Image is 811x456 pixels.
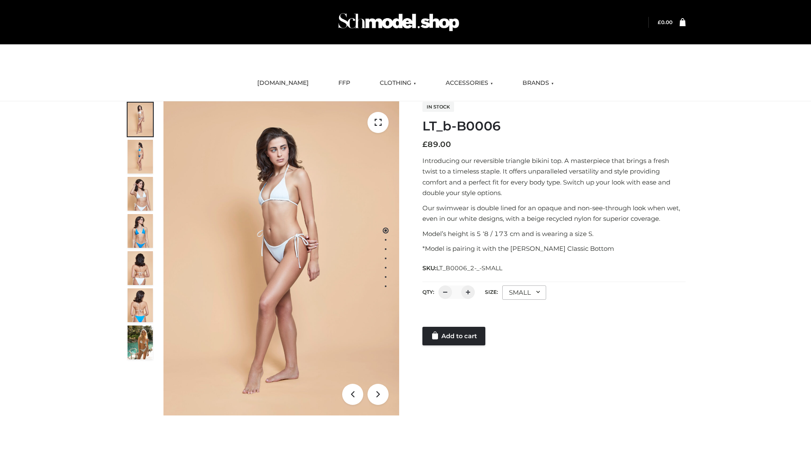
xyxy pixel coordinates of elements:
[335,5,462,39] img: Schmodel Admin 964
[128,251,153,285] img: ArielClassicBikiniTop_CloudNine_AzureSky_OW114ECO_7-scaled.jpg
[422,140,427,149] span: £
[422,289,434,295] label: QTY:
[128,103,153,136] img: ArielClassicBikiniTop_CloudNine_AzureSky_OW114ECO_1-scaled.jpg
[502,285,546,300] div: SMALL
[128,288,153,322] img: ArielClassicBikiniTop_CloudNine_AzureSky_OW114ECO_8-scaled.jpg
[422,228,686,239] p: Model’s height is 5 ‘8 / 173 cm and is wearing a size S.
[436,264,502,272] span: LT_B0006_2-_-SMALL
[422,140,451,149] bdi: 89.00
[422,243,686,254] p: *Model is pairing it with the [PERSON_NAME] Classic Bottom
[516,74,560,92] a: BRANDS
[485,289,498,295] label: Size:
[251,74,315,92] a: [DOMAIN_NAME]
[439,74,499,92] a: ACCESSORIES
[128,326,153,359] img: Arieltop_CloudNine_AzureSky2.jpg
[658,19,661,25] span: £
[422,155,686,198] p: Introducing our reversible triangle bikini top. A masterpiece that brings a fresh twist to a time...
[332,74,357,92] a: FFP
[422,263,503,273] span: SKU:
[128,214,153,248] img: ArielClassicBikiniTop_CloudNine_AzureSky_OW114ECO_4-scaled.jpg
[658,19,672,25] a: £0.00
[128,177,153,211] img: ArielClassicBikiniTop_CloudNine_AzureSky_OW114ECO_3-scaled.jpg
[422,327,485,345] a: Add to cart
[422,102,454,112] span: In stock
[422,119,686,134] h1: LT_b-B0006
[373,74,422,92] a: CLOTHING
[163,101,399,415] img: ArielClassicBikiniTop_CloudNine_AzureSky_OW114ECO_1
[658,19,672,25] bdi: 0.00
[128,140,153,174] img: ArielClassicBikiniTop_CloudNine_AzureSky_OW114ECO_2-scaled.jpg
[422,203,686,224] p: Our swimwear is double lined for an opaque and non-see-through look when wet, even in our white d...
